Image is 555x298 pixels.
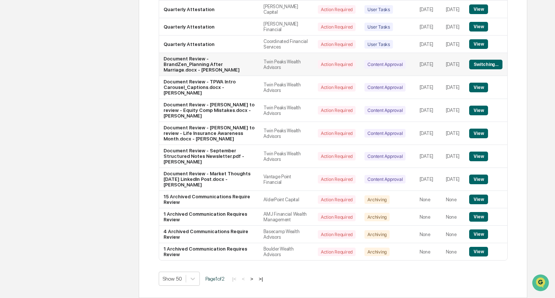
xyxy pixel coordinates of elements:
div: User Tasks [364,5,393,14]
td: Twin Peaks Wealth Advisors [259,99,313,122]
button: View [469,212,488,222]
a: 🖐️Preclearance [4,90,51,104]
div: Action Required [318,129,356,138]
span: Pylon [74,126,90,131]
a: 🗄️Attestations [51,90,95,104]
button: < [240,276,247,282]
td: [DATE] [441,122,465,145]
div: User Tasks [364,40,393,49]
td: Document Review - [PERSON_NAME] to review - Life Insurance Awareness Month.docx - [PERSON_NAME] [159,122,259,145]
p: How can we help? [7,16,135,27]
td: Quarterly Attestation [159,1,259,18]
a: 🔎Data Lookup [4,105,50,118]
button: View [469,152,488,161]
td: Document Review - Market Thoughts [DATE] LinkedIn Post.docx - [PERSON_NAME] [159,168,259,191]
td: [DATE] [441,145,465,168]
div: Action Required [318,5,356,14]
div: 🖐️ [7,94,13,100]
td: [DATE] [441,53,465,76]
td: [DATE] [441,18,465,36]
div: 🗄️ [54,94,60,100]
div: Archiving [364,230,390,239]
div: Content Approval [364,60,406,69]
td: [DATE] [441,99,465,122]
td: [DATE] [415,53,441,76]
td: None [415,208,441,226]
td: Quarterly Attestation [159,36,259,53]
button: View [469,39,488,49]
button: View [469,247,488,256]
div: Action Required [318,152,356,160]
img: 1746055101610-c473b297-6a78-478c-a979-82029cc54cd1 [7,57,21,70]
div: Content Approval [364,129,406,138]
td: Twin Peaks Wealth Advisors [259,122,313,145]
button: Switching... [469,60,502,69]
button: View [469,22,488,32]
td: None [441,208,465,226]
td: None [415,243,441,260]
td: [DATE] [415,122,441,145]
div: Content Approval [364,83,406,92]
td: None [415,191,441,208]
td: [PERSON_NAME] Capital [259,1,313,18]
a: Powered byPylon [52,125,90,131]
div: 🔎 [7,108,13,114]
button: View [469,83,488,92]
td: Basecamp Wealth Advisors [259,226,313,243]
td: Document Review - TPWA Intro Carousel_Captions.docx - [PERSON_NAME] [159,76,259,99]
span: Page 1 of 2 [205,276,225,282]
td: [DATE] [415,168,441,191]
td: [DATE] [415,76,441,99]
td: 15 Archived Communications Require Review [159,191,259,208]
td: [DATE] [415,18,441,36]
button: View [469,129,488,138]
div: Action Required [318,106,356,115]
td: Boulder Wealth Advisors [259,243,313,260]
td: Document Review - September Structured Notes Newsletter.pdf - [PERSON_NAME] [159,145,259,168]
td: [DATE] [441,36,465,53]
td: [DATE] [441,1,465,18]
div: Action Required [318,175,356,183]
button: View [469,229,488,239]
td: Vantage Point Financial [259,168,313,191]
div: Action Required [318,230,356,239]
div: Archiving [364,248,390,256]
div: Content Approval [364,175,406,183]
td: AMJ Financial Wealth Management [259,208,313,226]
div: Action Required [318,23,356,31]
div: Action Required [318,195,356,204]
td: [DATE] [415,99,441,122]
div: Content Approval [364,106,406,115]
span: Data Lookup [15,107,47,115]
td: Document Review - [PERSON_NAME] to review - Equity Comp Mistakes.docx - [PERSON_NAME] [159,99,259,122]
td: None [441,191,465,208]
td: None [441,226,465,243]
div: Archiving [364,195,390,204]
td: Twin Peaks Wealth Advisors [259,53,313,76]
div: Action Required [318,60,356,69]
td: Twin Peaks Wealth Advisors [259,76,313,99]
div: User Tasks [364,23,393,31]
iframe: Open customer support [531,274,551,294]
span: Preclearance [15,93,48,101]
td: AlderPoint Capital [259,191,313,208]
td: Coordinated Financial Services [259,36,313,53]
button: View [469,175,488,184]
td: [DATE] [415,1,441,18]
td: [PERSON_NAME] Financial [259,18,313,36]
button: |< [230,276,239,282]
span: Attestations [61,93,92,101]
td: [DATE] [441,168,465,191]
div: Action Required [318,213,356,221]
td: Document Review - BrandZen_Planning After Marriage.docx - [PERSON_NAME] [159,53,259,76]
button: Start new chat [126,59,135,68]
button: View [469,195,488,204]
button: View [469,106,488,115]
td: [DATE] [415,36,441,53]
td: Twin Peaks Wealth Advisors [259,145,313,168]
div: Archiving [364,213,390,221]
div: Action Required [318,40,356,49]
div: Start new chat [25,57,121,64]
